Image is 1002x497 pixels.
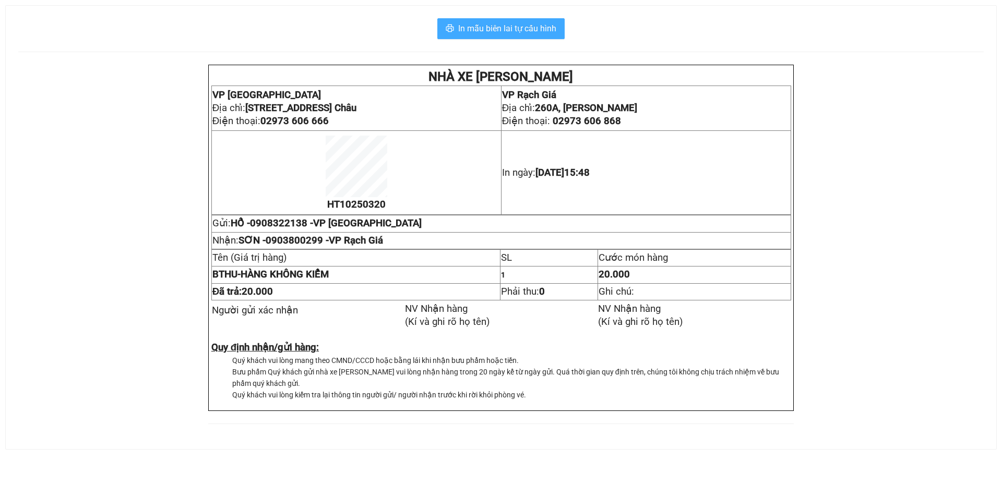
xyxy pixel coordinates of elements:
[99,48,173,71] strong: 260A, [PERSON_NAME]
[405,303,468,314] span: NV Nhận hàng
[553,115,621,127] span: 02973 606 868
[405,316,490,328] span: (Kí và ghi rõ họ tên)
[212,217,422,229] span: Gửi:
[535,102,637,114] strong: 260A, [PERSON_NAME]
[535,167,590,178] span: [DATE]
[99,72,168,95] span: Điện thoại:
[539,286,545,297] strong: 0
[458,22,556,35] span: In mẫu biên lai tự cấu hình
[4,59,91,82] strong: [STREET_ADDRESS] Châu
[212,269,237,280] span: BTHU
[232,389,791,401] li: Quý khách vui lòng kiểm tra lại thông tin người gửi/ người nhận trước khi rời khỏi phòng vé.
[598,316,683,328] span: (Kí và ghi rõ họ tên)
[232,366,791,389] li: Bưu phẩm Quý khách gửi nhà xe [PERSON_NAME] vui lòng nhận hàng trong 20 ngày kể từ ngày gửi. Quá ...
[245,102,356,114] strong: [STREET_ADDRESS] Châu
[446,24,454,34] span: printer
[266,235,383,246] span: 0903800299 -
[212,286,273,297] span: Đã trả:
[313,217,422,229] span: VP [GEOGRAPHIC_DATA]
[437,18,565,39] button: printerIn mẫu biên lai tự cấu hình
[212,235,383,246] span: Nhận:
[242,286,273,297] span: 20.000
[564,167,590,178] span: 15:48
[99,35,153,46] span: VP Rạch Giá
[212,89,321,101] span: VP [GEOGRAPHIC_DATA]
[212,252,287,263] span: Tên (Giá trị hàng)
[212,102,356,114] span: Địa chỉ:
[599,269,630,280] span: 20.000
[231,217,422,229] span: HỔ -
[17,5,161,19] strong: NHÀ XE [PERSON_NAME]
[329,235,383,246] span: VP Rạch Giá
[599,286,634,297] span: Ghi chú:
[232,355,791,366] li: Quý khách vui lòng mang theo CMND/CCCD hoặc bằng lái khi nhận bưu phẩm hoặc tiền.
[599,252,668,263] span: Cước món hàng
[4,23,98,46] span: VP [GEOGRAPHIC_DATA]
[212,269,241,280] span: -
[211,342,319,353] strong: Quy định nhận/gửi hàng:
[598,303,661,314] span: NV Nhận hàng
[250,217,422,229] span: 0908322138 -
[502,115,621,127] span: Điện thoại:
[502,167,590,178] span: In ngày:
[212,269,329,280] strong: HÀNG KHÔNG KIỂM
[327,199,386,210] span: HT10250320
[238,235,383,246] span: SƠN -
[501,271,505,279] span: 1
[502,89,556,101] span: VP Rạch Giá
[501,252,512,263] span: SL
[212,115,329,127] span: Điện thoại:
[212,305,298,316] span: Người gửi xác nhận
[4,48,91,82] span: Địa chỉ:
[501,286,545,297] span: Phải thu:
[502,102,637,114] span: Địa chỉ:
[260,115,329,127] span: 02973 606 666
[428,69,573,84] strong: NHÀ XE [PERSON_NAME]
[99,48,173,71] span: Địa chỉ:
